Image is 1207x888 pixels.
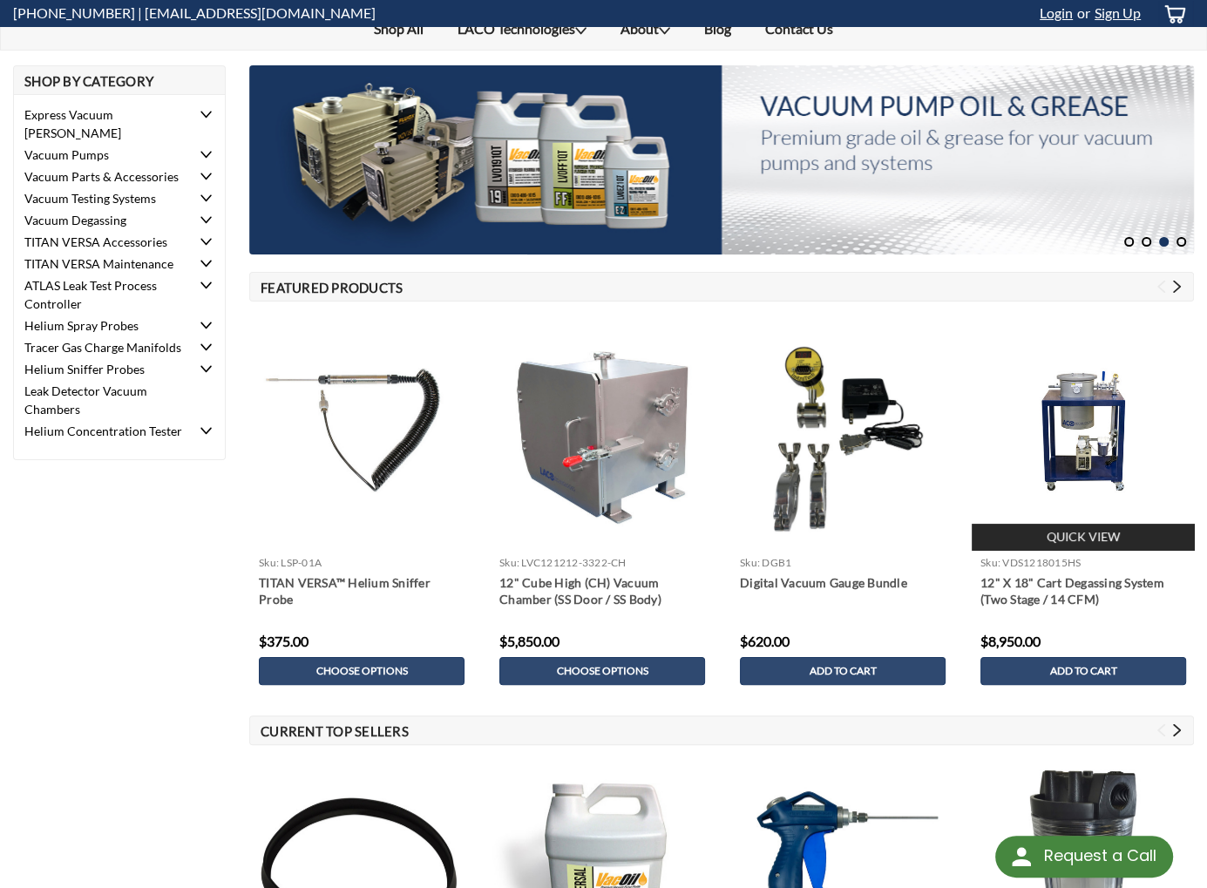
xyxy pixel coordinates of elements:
a: sku: DGB1 [740,556,791,569]
a: Express Vacuum [PERSON_NAME] [14,104,193,144]
a: TITAN VERSA™ Helium Sniffer Probe [259,574,464,609]
a: Digital Vacuum Gauge Bundle [740,574,946,609]
a: hero image slide [249,65,1194,254]
span: Add to Cart [810,665,877,677]
a: sku: VDS1218015HS [980,556,1081,569]
img: round button [1007,843,1035,871]
h2: Current Top Sellers [249,715,1194,745]
button: Next [1170,280,1183,293]
button: 4 of 4 [1176,237,1186,247]
button: 2 of 4 [1142,237,1151,247]
a: Vacuum Testing Systems [14,187,193,209]
button: Previous [1155,723,1168,736]
a: Add to Cart [980,657,1186,685]
a: sku: LSP-01A [259,556,322,569]
button: Previous [1155,280,1168,293]
a: Vacuum Pumps [14,144,193,166]
a: Choose Options [259,657,464,685]
a: sku: LVC121212-3322-CH [499,556,627,569]
span: VDS1218015HS [1002,556,1081,569]
span: Choose Options [557,665,648,677]
a: About [604,10,688,50]
a: Add to Cart [740,657,946,685]
img: TITAN VERSA™ Helium Sniffer Probe [250,368,473,493]
span: Choose Options [316,665,408,677]
a: Vacuum Parts & Accessories [14,166,193,187]
span: $5,850.00 [499,633,559,649]
a: Choose Options [499,657,705,685]
button: Next [1170,723,1183,736]
img: 12" X 18" Cart Degassing System (Two Stage / 14 CFM) [972,368,1195,493]
button: 3 of 4 [1159,237,1169,247]
span: sku: [499,556,519,569]
span: LSP-01A [281,556,322,569]
a: Helium Spray Probes [14,315,193,336]
span: $620.00 [740,633,790,649]
span: DGB1 [762,556,791,569]
span: sku: [740,556,760,569]
span: $8,950.00 [980,633,1041,649]
h2: Featured Products [249,272,1194,302]
img: Digital Vacuum Gauge Bundle [754,312,932,550]
span: LVC121212-3322-CH [521,556,626,569]
span: or [1073,4,1090,21]
a: Vacuum Degassing [14,209,193,231]
a: Quick view [972,524,1195,550]
a: Tracer Gas Charge Manifolds [14,336,193,358]
span: Add to Cart [1050,665,1117,677]
div: Request a Call [995,836,1173,878]
a: TITAN VERSA Accessories [14,231,193,253]
h2: Shop By Category [13,65,226,95]
div: Request a Call [1043,836,1156,876]
a: TITAN VERSA Maintenance [14,253,193,275]
a: Blog [688,10,749,48]
span: $375.00 [259,633,309,649]
a: Shop All [357,10,441,48]
a: Contact Us [749,10,851,48]
a: LACO Technologies [441,10,604,50]
button: 1 of 4 [1124,237,1134,247]
span: sku: [980,556,1000,569]
a: 12" Cube High (CH) Vacuum Chamber (SS Door / SS Body) [499,574,705,609]
a: Helium Concentration Tester [14,420,193,442]
a: Leak Detector Vacuum Chambers [14,380,193,420]
span: sku: [259,556,279,569]
a: 12" X 18" Cart Degassing System (Two Stage / 14 CFM) [980,574,1186,609]
a: Helium Sniffer Probes [14,358,193,380]
a: cart-preview-dropdown [1149,1,1194,26]
a: ATLAS Leak Test Process Controller [14,275,193,315]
